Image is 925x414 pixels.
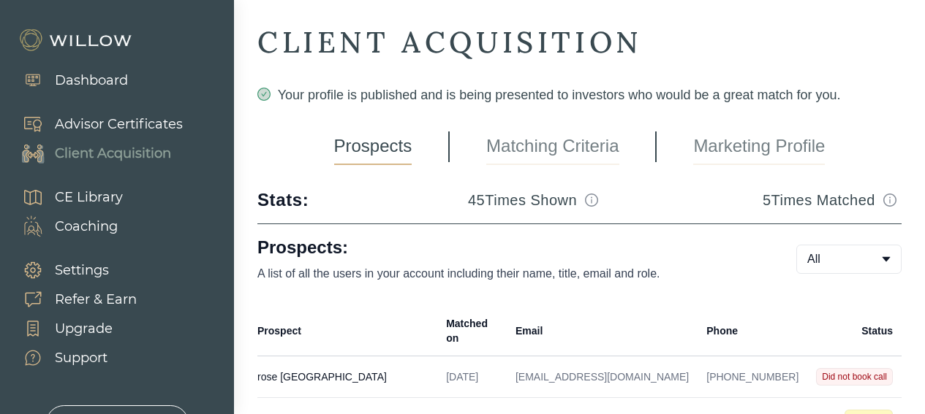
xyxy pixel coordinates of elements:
th: Email [507,306,698,356]
button: Match info [580,188,603,212]
div: CE Library [55,188,123,207]
div: Your profile is published and is being presented to investors who would be a great match for you. [257,85,902,105]
div: Dashboard [55,71,128,91]
span: All [807,250,820,268]
div: Stats: [257,188,309,212]
th: Status [807,306,902,356]
div: Support [55,348,107,368]
td: [DATE] [437,356,507,398]
td: [EMAIL_ADDRESS][DOMAIN_NAME] [507,356,698,398]
h3: 45 Times Shown [468,190,577,210]
td: rose [GEOGRAPHIC_DATA] [257,356,437,398]
th: Matched on [437,306,507,356]
button: Match info [878,188,902,212]
a: Upgrade [7,314,137,343]
a: Dashboard [7,66,128,95]
div: Coaching [55,217,118,237]
span: Did not book call [816,368,893,386]
div: Advisor Certificates [55,115,183,134]
p: A list of all the users in your account including their name, title, email and role. [257,265,750,283]
h3: 5 Times Matched [763,190,875,210]
span: info-circle [585,193,598,207]
span: caret-down [880,253,892,265]
a: Matching Criteria [486,129,619,165]
img: Willow [18,28,135,52]
a: CE Library [7,183,123,212]
td: [PHONE_NUMBER] [698,356,807,398]
th: Phone [698,306,807,356]
a: Refer & Earn [7,285,137,314]
span: info-circle [883,193,896,207]
span: check-circle [257,88,271,101]
div: CLIENT ACQUISITION [257,23,902,61]
th: Prospect [257,306,437,356]
a: Advisor Certificates [7,110,183,139]
a: Marketing Profile [693,129,825,165]
div: Upgrade [55,319,113,339]
div: Refer & Earn [55,290,137,310]
a: Coaching [7,212,123,241]
a: Settings [7,256,137,285]
h1: Prospects: [257,236,750,259]
div: Settings [55,261,109,280]
a: Prospects [334,129,412,165]
div: Client Acquisition [55,144,171,164]
a: Client Acquisition [7,139,183,168]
